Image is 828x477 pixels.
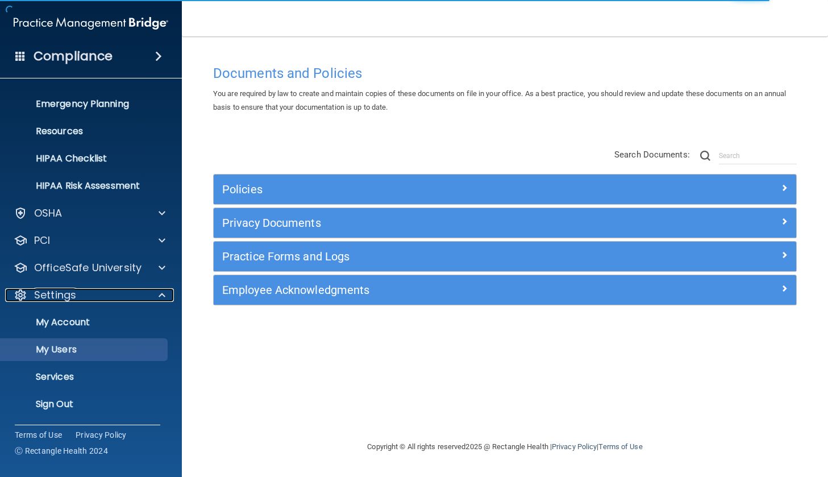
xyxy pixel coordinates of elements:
p: PCI [34,234,50,247]
p: Sign Out [7,399,163,410]
span: Search Documents: [614,150,690,160]
a: Employee Acknowledgments [222,281,788,299]
input: Search [719,147,797,164]
p: Emergency Planning [7,98,163,110]
a: PCI [14,234,165,247]
p: Resources [7,126,163,137]
h4: Compliance [34,48,113,64]
h5: Policies [222,183,642,196]
p: HIPAA Risk Assessment [7,180,163,192]
p: My Users [7,344,163,355]
p: My Account [7,317,163,328]
p: Services [7,371,163,383]
p: HIPAA Checklist [7,153,163,164]
img: PMB logo [14,12,168,35]
a: Privacy Documents [222,214,788,232]
a: Practice Forms and Logs [222,247,788,266]
span: You are required by law to create and maintain copies of these documents on file in your office. ... [213,89,786,111]
h4: Documents and Policies [213,66,797,81]
h5: Employee Acknowledgments [222,284,642,296]
a: Terms of Use [15,429,62,441]
a: OfficeSafe University [14,261,165,275]
a: Terms of Use [598,442,642,451]
p: OSHA [34,206,63,220]
img: ic-search.3b580494.png [700,151,710,161]
a: Privacy Policy [76,429,127,441]
h5: Privacy Documents [222,217,642,229]
p: Settings [34,288,76,302]
a: Policies [222,180,788,198]
h5: Practice Forms and Logs [222,250,642,263]
a: Privacy Policy [552,442,597,451]
div: Copyright © All rights reserved 2025 @ Rectangle Health | | [298,429,713,465]
a: OSHA [14,206,165,220]
span: Ⓒ Rectangle Health 2024 [15,445,108,457]
p: OfficeSafe University [34,261,142,275]
a: Settings [14,288,165,302]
